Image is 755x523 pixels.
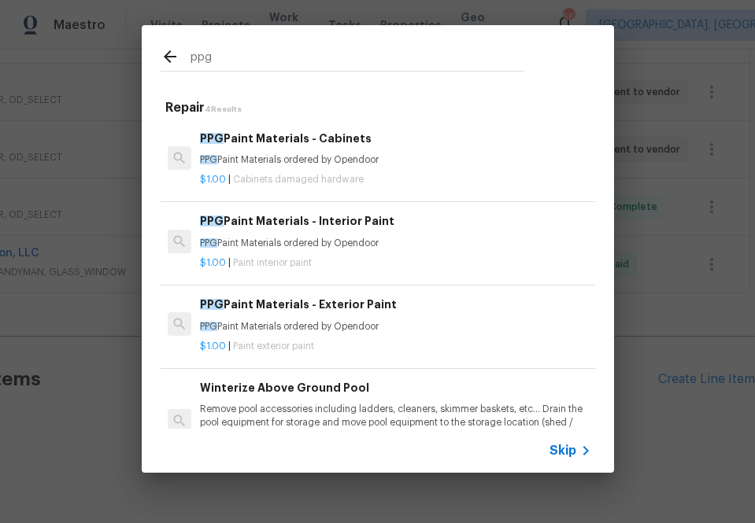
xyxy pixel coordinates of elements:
[200,299,224,310] span: PPG
[200,296,590,313] h6: Paint Materials - Exterior Paint
[200,340,590,353] p: |
[200,238,217,248] span: PPG
[200,322,217,331] span: PPG
[200,133,224,144] span: PPG
[200,237,590,250] p: Paint Materials ordered by Opendoor
[200,175,226,184] span: $1.00
[165,100,595,116] h5: Repair
[200,256,590,270] p: |
[550,443,576,459] span: Skip
[233,341,314,351] span: Paint exterior paint
[200,130,590,147] h6: Paint Materials - Cabinets
[200,153,590,167] p: Paint Materials ordered by Opendoor
[200,212,590,230] h6: Paint Materials - Interior Paint
[200,155,217,164] span: PPG
[191,47,524,71] input: Search issues or repairs
[200,258,226,267] span: $1.00
[205,105,242,113] span: 4 Results
[233,258,312,267] span: Paint interior paint
[200,215,224,227] span: PPG
[200,173,590,186] p: |
[200,320,590,333] p: Paint Materials ordered by Opendoor
[200,403,590,443] p: Remove pool accessories including ladders, cleaners, skimmer baskets, etc… Drain the pool equipme...
[200,379,590,396] h6: Winterize Above Ground Pool
[200,341,226,351] span: $1.00
[233,175,364,184] span: Cabinets damaged hardware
